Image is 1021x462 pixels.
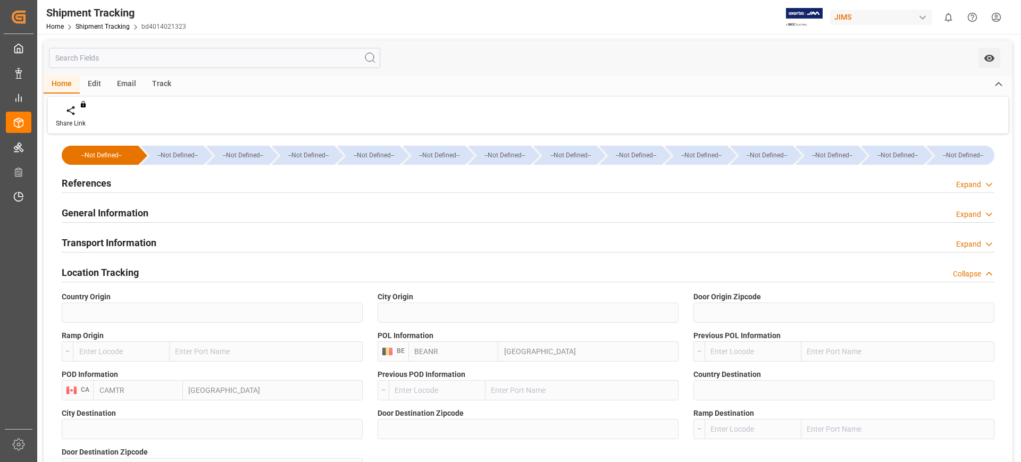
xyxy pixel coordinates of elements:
div: Track [144,75,179,94]
span: City Destination [62,408,116,419]
input: Enter Port Name [183,380,363,400]
span: Door Destination Zipcode [378,408,464,419]
div: --Not Defined-- [730,146,793,165]
input: Enter Locode [705,419,801,439]
input: Enter Locode [93,380,183,400]
div: --Not Defined-- [806,146,858,165]
input: Enter Port Name [498,341,679,362]
input: Enter Locode [408,341,498,362]
input: Enter Port Name [170,341,363,362]
div: --Not Defined-- [337,146,400,165]
div: --Not Defined-- [741,146,793,165]
input: Enter Port Name [486,380,679,400]
div: --Not Defined-- [413,146,465,165]
span: Door Origin Zipcode [693,291,761,303]
div: JIMS [830,10,932,25]
div: Edit [80,75,109,94]
div: --Not Defined-- [152,146,204,165]
input: Enter Locode [705,341,801,362]
div: --Not Defined-- [479,146,531,165]
span: POL Information [378,330,433,341]
input: Enter Port Name [801,341,994,362]
h2: Location Tracking [62,265,139,280]
a: Home [46,23,64,30]
div: --Not Defined-- [665,146,727,165]
div: --Not Defined-- [610,146,662,165]
input: Enter Locode [389,380,486,400]
input: Enter Locode [73,341,170,362]
div: --Not Defined-- [272,146,334,165]
span: Previous POD Information [378,369,465,380]
div: --Not Defined-- [141,146,204,165]
div: Expand [956,209,981,220]
div: --Not Defined-- [217,146,269,165]
div: --Not Defined-- [937,146,989,165]
div: --Not Defined-- [861,146,924,165]
div: --Not Defined-- [796,146,858,165]
h2: Transport Information [62,236,156,250]
div: Expand [956,179,981,190]
div: Shipment Tracking [46,5,186,21]
span: Previous POL Information [693,330,781,341]
button: Help Center [960,5,984,29]
div: Email [109,75,144,94]
div: --Not Defined-- [62,146,138,165]
div: --Not Defined-- [544,146,596,165]
div: Collapse [953,268,981,280]
h2: General Information [62,206,148,220]
span: Door Destination Zipcode [62,447,148,458]
input: Enter Port Name [801,419,994,439]
div: --Not Defined-- [348,146,400,165]
div: --Not Defined-- [282,146,334,165]
div: --Not Defined-- [206,146,269,165]
span: POD Information [62,369,118,380]
div: --Not Defined-- [872,146,924,165]
span: Ramp Destination [693,408,754,419]
div: Home [44,75,80,94]
button: JIMS [830,7,936,27]
div: Expand [956,239,981,250]
span: City Origin [378,291,413,303]
div: --Not Defined-- [599,146,662,165]
span: Country Origin [62,291,111,303]
button: open menu [978,48,1000,68]
div: --Not Defined-- [675,146,727,165]
span: Ramp Origin [62,330,104,341]
img: Exertis%20JAM%20-%20Email%20Logo.jpg_1722504956.jpg [786,8,823,27]
div: --Not Defined-- [72,146,131,165]
input: Search Fields [49,48,380,68]
h2: References [62,176,111,190]
span: Country Destination [693,369,761,380]
div: --Not Defined-- [468,146,531,165]
a: Shipment Tracking [76,23,130,30]
div: --Not Defined-- [533,146,596,165]
div: --Not Defined-- [403,146,465,165]
div: --Not Defined-- [926,146,994,165]
button: show 0 new notifications [936,5,960,29]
